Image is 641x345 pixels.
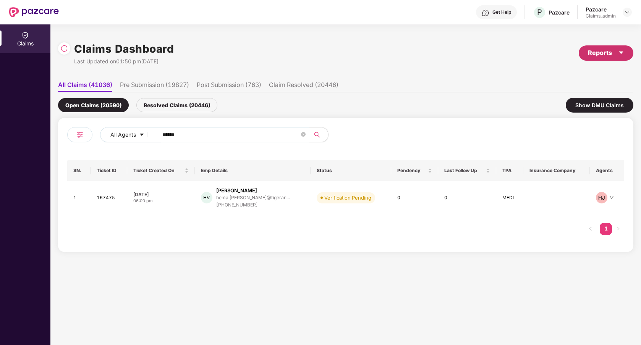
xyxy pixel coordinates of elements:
span: All Agents [110,131,136,139]
li: Post Submission (763) [197,81,261,92]
th: Ticket ID [91,160,127,181]
div: [PHONE_NUMBER] [216,202,290,209]
div: Last Updated on 01:50 pm[DATE] [74,57,174,66]
div: Reports [588,48,624,58]
th: TPA [496,160,523,181]
li: Next Page [612,223,624,235]
button: left [584,223,597,235]
img: svg+xml;base64,PHN2ZyB4bWxucz0iaHR0cDovL3d3dy53My5vcmcvMjAwMC9zdmciIHdpZHRoPSIyNCIgaGVpZ2h0PSIyNC... [75,130,84,139]
div: Get Help [492,9,511,15]
div: Resolved Claims (20446) [136,98,217,112]
div: hema.[PERSON_NAME]@tigeran... [216,195,290,200]
div: Open Claims (20590) [58,98,129,112]
img: New Pazcare Logo [9,7,59,17]
td: 167475 [91,181,127,215]
div: Pazcare [586,6,616,13]
th: SN. [67,160,91,181]
li: Pre Submission (19827) [120,81,189,92]
button: search [309,127,329,142]
div: HV [201,192,212,203]
a: 1 [600,223,612,234]
li: All Claims (41036) [58,81,112,92]
th: Emp Details [195,160,311,181]
span: close-circle [301,131,306,139]
h1: Claims Dashboard [74,40,174,57]
button: All Agentscaret-down [100,127,161,142]
img: svg+xml;base64,PHN2ZyBpZD0iRHJvcGRvd24tMzJ4MzIiIHhtbG5zPSJodHRwOi8vd3d3LnczLm9yZy8yMDAwL3N2ZyIgd2... [624,9,630,15]
img: svg+xml;base64,PHN2ZyBpZD0iUmVsb2FkLTMyeDMyIiB4bWxucz0iaHR0cDovL3d3dy53My5vcmcvMjAwMC9zdmciIHdpZH... [60,45,68,52]
th: Status [311,160,392,181]
th: Last Follow Up [438,160,496,181]
span: Pendency [397,168,426,174]
span: right [616,226,620,231]
span: Ticket Created On [133,168,183,174]
span: caret-down [618,50,624,56]
div: [PERSON_NAME] [216,187,257,194]
div: HJ [596,192,607,203]
td: 1 [67,181,91,215]
img: svg+xml;base64,PHN2ZyBpZD0iSGVscC0zMngzMiIgeG1sbnM9Imh0dHA6Ly93d3cudzMub3JnLzIwMDAvc3ZnIiB3aWR0aD... [482,9,489,17]
div: 06:00 pm [133,198,189,204]
span: search [309,132,324,138]
button: right [612,223,624,235]
th: Insurance Company [523,160,590,181]
li: Claim Resolved (20446) [269,81,338,92]
li: Previous Page [584,223,597,235]
span: close-circle [301,132,306,137]
span: P [537,8,542,17]
td: 0 [391,181,438,215]
div: Show DMU Claims [566,98,633,113]
th: Agents [590,160,624,181]
td: 0 [438,181,496,215]
div: Pazcare [549,9,570,16]
div: Verification Pending [324,194,371,202]
th: Pendency [391,160,438,181]
img: svg+xml;base64,PHN2ZyBpZD0iQ2xhaW0iIHhtbG5zPSJodHRwOi8vd3d3LnczLm9yZy8yMDAwL3N2ZyIgd2lkdGg9IjIwIi... [21,31,29,39]
div: Claims_admin [586,13,616,19]
span: down [609,195,614,200]
th: Ticket Created On [127,160,195,181]
td: MEDI [496,181,523,215]
span: left [588,226,593,231]
span: Last Follow Up [444,168,484,174]
span: caret-down [139,132,144,138]
div: [DATE] [133,191,189,198]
